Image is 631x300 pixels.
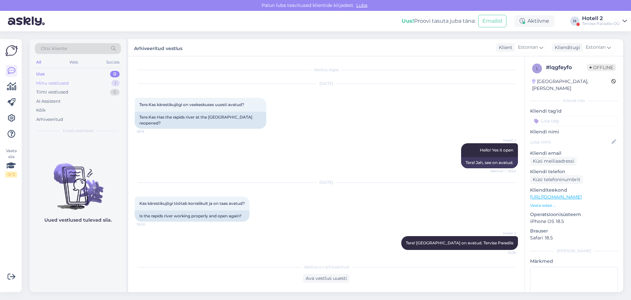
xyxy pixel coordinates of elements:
div: H [570,16,579,26]
div: Klient [496,44,512,51]
label: Arhiveeritud vestlus [134,43,182,52]
span: 15:36 [491,250,516,255]
span: 18:19 [137,129,161,134]
p: Brauser [530,228,618,234]
div: 0 [110,89,120,95]
span: Tere! [GEOGRAPHIC_DATA] on avatud. Tervise Paradiis [406,240,513,245]
div: Küsi meiliaadressi [530,157,577,166]
div: 1 [111,80,120,87]
div: Tervise Paradiis OÜ [582,21,620,26]
p: Kliendi telefon [530,168,618,175]
div: AI Assistent [36,98,60,105]
div: Ava vestlus uuesti [303,274,350,283]
b: Uus! [402,18,414,24]
span: Hotell 2 [491,138,516,143]
div: Hotell 2 [582,16,620,21]
span: Estonian [586,44,606,51]
span: Hello! Yes it open [480,148,513,152]
span: Luba [354,2,369,8]
div: Vestlus algas [135,67,518,73]
p: Kliendi email [530,150,618,157]
div: Arhiveeritud [36,116,63,123]
div: Küsi telefoninumbrit [530,175,583,184]
img: No chats [30,151,126,211]
div: [GEOGRAPHIC_DATA], [PERSON_NAME] [532,78,611,92]
div: Tere! Jah, see on avatud. [461,157,518,168]
a: Hotell 2Tervise Paradiis OÜ [582,16,627,26]
div: Tiimi vestlused [36,89,68,95]
div: Web [68,58,80,67]
button: Emailid [478,15,506,27]
div: [DATE] [135,179,518,185]
div: [DATE] [135,81,518,87]
span: Offline [587,64,616,71]
span: Estonian [518,44,538,51]
span: Nähtud ✓ 18:20 [490,169,516,174]
span: Vestlus on arhiveeritud [304,264,349,270]
div: # lqgfeyfo [546,64,587,71]
span: Kas kärestikujõgi töötab korralikult ja on taas avatud? [139,201,245,206]
span: Uued vestlused [63,128,93,134]
span: l [536,66,538,71]
p: Märkmed [530,258,618,265]
div: Socials [105,58,121,67]
p: Operatsioonisüsteem [530,211,618,218]
p: Vaata edasi ... [530,203,618,208]
div: Proovi tasuta juba täna: [402,17,476,25]
div: Is the rapids river working properly and open again? [135,210,249,222]
p: Uued vestlused tulevad siia. [44,217,112,224]
input: Lisa tag [530,116,618,126]
div: Uus [36,71,45,77]
p: Safari 18.5 [530,234,618,241]
div: Klienditugi [552,44,580,51]
img: Askly Logo [5,44,18,57]
div: Aktiivne [514,15,554,27]
div: 0 / 3 [5,172,17,177]
div: All [35,58,42,67]
div: Vaata siia [5,148,17,177]
div: Minu vestlused [36,80,69,87]
span: Otsi kliente [41,45,67,52]
div: Kliendi info [530,98,618,104]
span: 15:00 [137,222,161,227]
a: [URL][DOMAIN_NAME] [530,194,582,200]
span: Tere.Kas kärestikujõgi on veekeskuses uuesti avatud? [139,102,244,107]
div: 0 [110,71,120,77]
p: Klienditeekond [530,187,618,194]
input: Lisa nimi [530,138,610,146]
div: Tere.Kas Has the rapids river at the [GEOGRAPHIC_DATA] reopened? [135,112,266,129]
div: Kõik [36,107,46,114]
p: Kliendi nimi [530,128,618,135]
span: Hotell 2 [491,231,516,236]
p: iPhone OS 18.5 [530,218,618,225]
div: [PERSON_NAME] [530,248,618,254]
p: Kliendi tag'id [530,108,618,115]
